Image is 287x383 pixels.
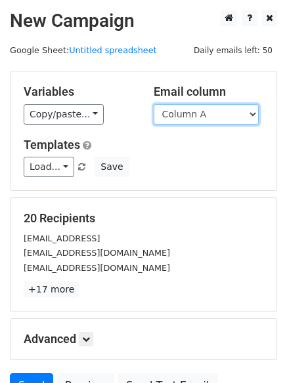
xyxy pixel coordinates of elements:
[189,43,277,58] span: Daily emails left: 50
[24,85,134,99] h5: Variables
[69,45,156,55] a: Untitled spreadsheet
[10,10,277,32] h2: New Campaign
[24,233,100,243] small: [EMAIL_ADDRESS]
[24,248,170,258] small: [EMAIL_ADDRESS][DOMAIN_NAME]
[10,45,157,55] small: Google Sheet:
[24,138,80,151] a: Templates
[24,211,263,226] h5: 20 Recipients
[24,332,263,346] h5: Advanced
[24,157,74,177] a: Load...
[24,104,104,125] a: Copy/paste...
[24,281,79,298] a: +17 more
[154,85,264,99] h5: Email column
[189,45,277,55] a: Daily emails left: 50
[24,263,170,273] small: [EMAIL_ADDRESS][DOMAIN_NAME]
[95,157,129,177] button: Save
